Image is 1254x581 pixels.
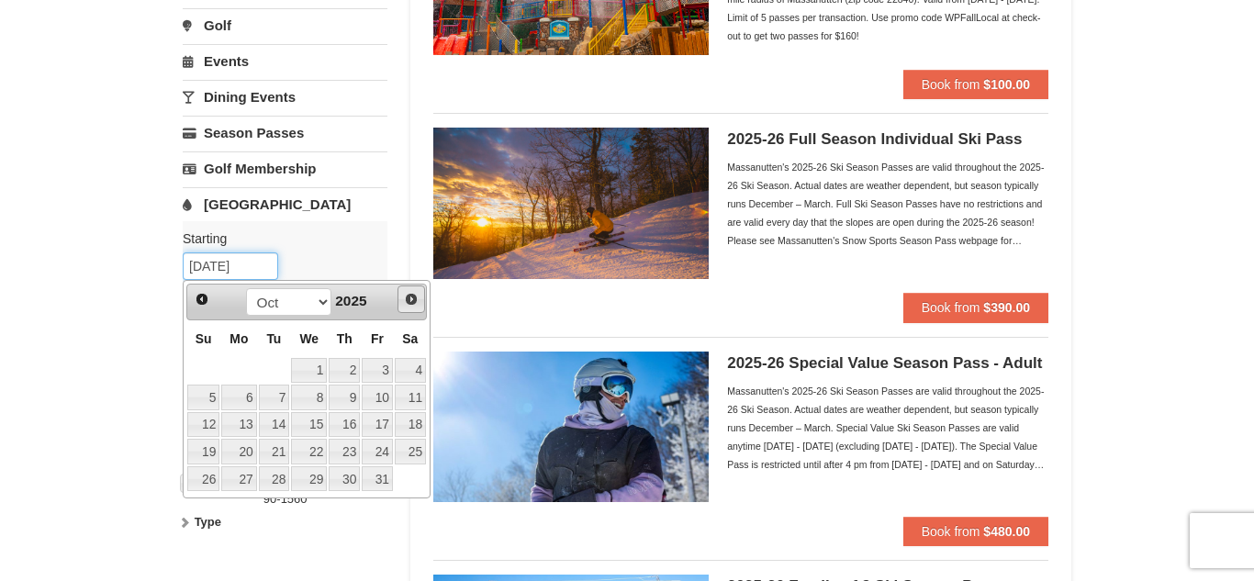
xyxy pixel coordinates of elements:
a: 9 [329,385,360,410]
a: 23 [329,439,360,464]
span: Sunday [196,331,212,346]
a: 10 [362,385,393,410]
a: Prev [189,286,215,312]
a: Golf Membership [183,151,387,185]
a: 4 [395,358,426,384]
span: Book from [922,300,980,315]
a: Season Passes [183,116,387,150]
span: 2025 [335,293,366,308]
a: 3 [362,358,393,384]
span: Thursday [337,331,353,346]
a: 28 [259,466,290,492]
a: Golf [183,8,387,42]
h5: 2025-26 Special Value Season Pass - Adult [727,354,1048,373]
a: 22 [291,439,327,464]
a: 8 [291,385,327,410]
a: 27 [221,466,256,492]
div: Massanutten's 2025-26 Ski Season Passes are valid throughout the 2025-26 Ski Season. Actual dates... [727,158,1048,250]
span: Tuesday [266,331,281,346]
span: Next [404,292,419,307]
span: Book from [922,524,980,539]
strong: Type [195,515,221,529]
a: 15 [291,412,327,438]
a: 14 [259,412,290,438]
a: 31 [362,466,393,492]
a: Next [397,285,425,313]
a: 13 [221,412,256,438]
label: - [183,490,387,508]
a: 1 [291,358,327,384]
strong: $390.00 [983,300,1030,315]
a: 26 [187,466,219,492]
a: [GEOGRAPHIC_DATA] [183,187,387,221]
a: 7 [259,385,290,410]
strong: $480.00 [983,524,1030,539]
a: 5 [187,385,219,410]
span: Book from [922,77,980,92]
a: 24 [362,439,393,464]
a: 19 [187,439,219,464]
span: Monday [230,331,248,346]
h5: 2025-26 Full Season Individual Ski Pass [727,130,1048,149]
a: 11 [395,385,426,410]
span: 90 [263,492,276,506]
span: Wednesday [299,331,319,346]
a: 12 [187,412,219,438]
a: Events [183,44,387,78]
button: Book from $390.00 [903,293,1048,322]
a: 25 [395,439,426,464]
span: Saturday [402,331,418,346]
a: 2 [329,358,360,384]
a: Dining Events [183,80,387,114]
a: 21 [259,439,290,464]
a: 20 [221,439,256,464]
a: 17 [362,412,393,438]
button: Book from $480.00 [903,517,1048,546]
span: Friday [371,331,384,346]
strong: $100.00 [983,77,1030,92]
a: 6 [221,385,256,410]
a: 29 [291,466,327,492]
label: Starting [183,229,374,248]
a: 30 [329,466,360,492]
img: 6619937-198-dda1df27.jpg [433,352,709,502]
a: 16 [329,412,360,438]
img: 6619937-208-2295c65e.jpg [433,128,709,278]
span: 1560 [281,492,308,506]
a: 18 [395,412,426,438]
span: Prev [195,292,209,307]
button: Book from $100.00 [903,70,1048,99]
div: Massanutten's 2025-26 Ski Season Passes are valid throughout the 2025-26 Ski Season. Actual dates... [727,382,1048,474]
